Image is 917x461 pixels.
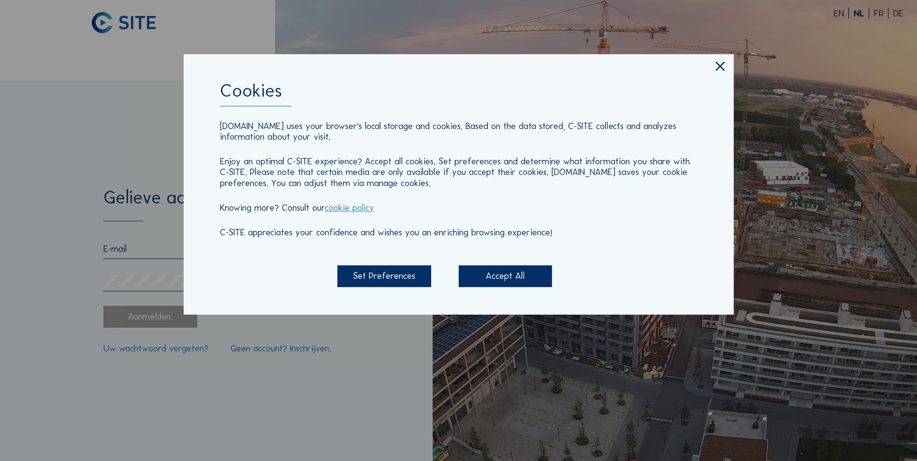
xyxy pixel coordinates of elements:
[220,227,697,238] p: C-SITE appreciates your confidence and wishes you an enriching browsing experience!
[459,265,552,287] div: Accept All
[337,265,431,287] div: Set Preferences
[220,202,697,213] p: Knowing more? Consult our
[325,202,374,213] a: cookie policy
[220,156,697,188] p: Enjoy an optimal C-SITE experience? Accept all cookies. Set preferences and determine what inform...
[220,82,697,107] div: Cookies
[220,121,697,143] p: [DOMAIN_NAME] uses your browser's local storage and cookies. Based on the data stored, C-SITE col...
